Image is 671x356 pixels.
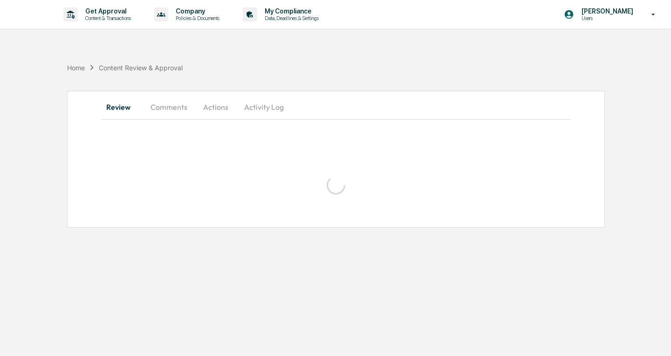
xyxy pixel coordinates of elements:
p: Get Approval [78,7,136,15]
div: Home [67,64,85,72]
button: Activity Log [237,96,291,118]
p: Users [574,15,638,21]
button: Actions [195,96,237,118]
p: Data, Deadlines & Settings [257,15,323,21]
p: Content & Transactions [78,15,136,21]
div: Content Review & Approval [99,64,183,72]
p: Company [168,7,224,15]
p: My Compliance [257,7,323,15]
img: logo [22,11,45,18]
p: Policies & Documents [168,15,224,21]
button: Comments [143,96,195,118]
div: secondary tabs example [101,96,571,118]
button: Review [101,96,143,118]
p: [PERSON_NAME] [574,7,638,15]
